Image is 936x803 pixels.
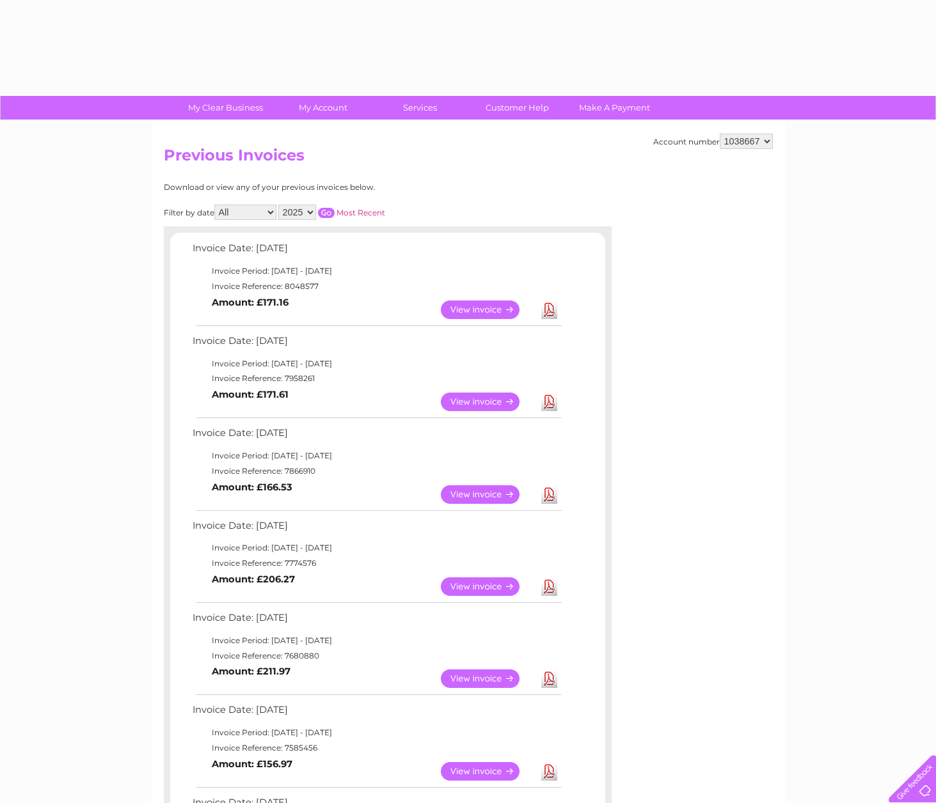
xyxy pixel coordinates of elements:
a: View [441,577,535,596]
td: Invoice Reference: 7866910 [189,464,564,479]
b: Amount: £166.53 [212,481,292,493]
h2: Previous Invoices [164,146,773,171]
div: Download or view any of your previous invoices below. [164,183,500,192]
b: Amount: £156.97 [212,758,292,770]
td: Invoice Period: [DATE] - [DATE] [189,356,564,371]
td: Invoice Reference: 8048577 [189,279,564,294]
a: View [441,393,535,411]
td: Invoice Date: [DATE] [189,240,564,263]
a: My Account [270,96,376,120]
div: Account number [653,134,773,149]
b: Amount: £206.27 [212,573,295,585]
a: Services [367,96,473,120]
a: Download [541,300,557,319]
td: Invoice Date: [DATE] [189,701,564,725]
a: Customer Help [464,96,570,120]
b: Amount: £171.16 [212,297,289,308]
b: Amount: £171.61 [212,389,289,400]
td: Invoice Period: [DATE] - [DATE] [189,263,564,279]
a: Download [541,577,557,596]
a: Most Recent [337,208,385,217]
td: Invoice Date: [DATE] [189,517,564,541]
td: Invoice Reference: 7680880 [189,648,564,664]
a: View [441,669,535,688]
td: Invoice Period: [DATE] - [DATE] [189,448,564,464]
td: Invoice Reference: 7958261 [189,371,564,386]
td: Invoice Date: [DATE] [189,425,564,448]
a: View [441,300,535,319]
a: Make A Payment [562,96,667,120]
td: Invoice Date: [DATE] [189,609,564,633]
td: Invoice Period: [DATE] - [DATE] [189,725,564,740]
td: Invoice Date: [DATE] [189,332,564,356]
a: View [441,485,535,504]
a: View [441,762,535,781]
td: Invoice Period: [DATE] - [DATE] [189,540,564,556]
a: My Clear Business [173,96,278,120]
td: Invoice Reference: 7585456 [189,740,564,756]
a: Download [541,762,557,781]
a: Download [541,393,557,411]
a: Download [541,485,557,504]
a: Download [541,669,557,688]
div: Filter by date [164,205,500,220]
td: Invoice Reference: 7774576 [189,556,564,571]
b: Amount: £211.97 [212,666,290,677]
td: Invoice Period: [DATE] - [DATE] [189,633,564,648]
